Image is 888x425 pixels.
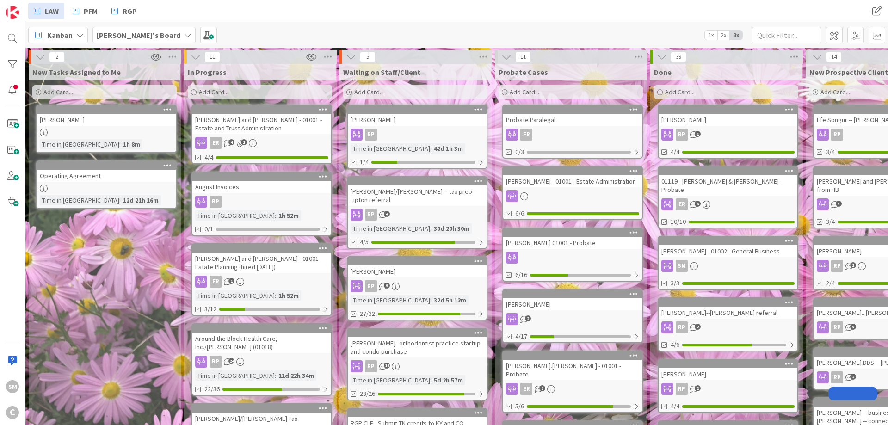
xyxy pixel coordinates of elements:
div: Time in [GEOGRAPHIC_DATA] [40,139,119,149]
div: ER [192,276,331,288]
a: [PERSON_NAME]RPTime in [GEOGRAPHIC_DATA]:42d 1h 3m1/4 [347,105,487,169]
div: RP [365,360,377,372]
span: 11 [515,51,531,62]
div: 42d 1h 3m [432,143,465,154]
div: [PERSON_NAME].[PERSON_NAME] - 01001 - Probate [503,360,642,380]
div: Around the Block Health Care, Inc./[PERSON_NAME] (01018) [192,324,331,353]
div: Time in [GEOGRAPHIC_DATA] [195,210,275,221]
span: 11 [204,51,220,62]
div: [PERSON_NAME]--orthodontist practice startup and condo purchase [348,329,487,357]
span: 19 [384,363,390,369]
span: 3 [836,201,842,207]
a: [PERSON_NAME]--orthodontist practice startup and condo purchaseRPTime in [GEOGRAPHIC_DATA]:5d 2h ... [347,328,487,400]
span: 2 [850,374,856,380]
span: 3 [850,324,856,330]
a: [PERSON_NAME] - 01001 - Estate Administration6/6 [502,166,643,220]
span: 3x [730,31,742,40]
div: [PERSON_NAME] [348,114,487,126]
div: [PERSON_NAME] - 01002 - General Business [659,237,797,257]
div: August Invoices [192,172,331,193]
div: [PERSON_NAME] and [PERSON_NAME] - 01001 - Estate Planning (hired [DATE]) [192,253,331,273]
span: 2/4 [826,278,835,288]
div: [PERSON_NAME]--[PERSON_NAME] referral [659,298,797,319]
a: Operating AgreementTime in [GEOGRAPHIC_DATA]:12d 21h 16m [36,160,177,209]
div: [PERSON_NAME] and [PERSON_NAME] - 01001 - Estate and Trust Administration [192,114,331,134]
div: ER [520,383,532,395]
span: 39 [671,51,686,62]
div: [PERSON_NAME] [659,114,797,126]
img: Visit kanbanzone.com [6,6,19,19]
div: 11d 22h 34m [276,370,316,381]
span: 5 [360,51,376,62]
a: August InvoicesRPTime in [GEOGRAPHIC_DATA]:1h 52m0/1 [191,172,332,236]
span: 1 [241,139,247,145]
div: [PERSON_NAME] [37,105,176,126]
a: [PERSON_NAME] and [PERSON_NAME] - 01001 - Estate and Trust AdministrationER4/4 [191,105,332,164]
a: PFM [67,3,103,19]
div: [PERSON_NAME] [659,368,797,380]
div: [PERSON_NAME].[PERSON_NAME] - 01001 - Probate [503,351,642,380]
span: LAW [45,6,59,17]
a: LAW [28,3,64,19]
div: RP [831,321,843,333]
div: August Invoices [192,181,331,193]
span: 2 [850,262,856,268]
a: Probate ParalegalER0/3 [502,105,643,159]
div: [PERSON_NAME] [503,290,642,310]
span: 9 [384,283,390,289]
div: [PERSON_NAME] [348,265,487,277]
div: [PERSON_NAME] - 01001 - Estate Administration [503,167,642,187]
a: [PERSON_NAME]RP4/4 [658,359,798,413]
div: Time in [GEOGRAPHIC_DATA] [40,195,119,205]
div: [PERSON_NAME] 01001 - Probate [503,237,642,249]
span: Done [654,68,672,77]
div: [PERSON_NAME] [659,105,797,126]
div: RP [676,129,688,141]
span: 5/6 [515,401,524,411]
span: 3/4 [826,217,835,227]
span: 1/4 [360,157,369,167]
span: 23/26 [360,389,375,399]
span: RGP [123,6,137,17]
b: [PERSON_NAME]'s Board [97,31,180,40]
span: : [430,295,432,305]
div: 1h 8m [121,139,142,149]
div: [PERSON_NAME] [37,114,176,126]
div: RP [192,196,331,208]
span: Add Card... [354,88,384,96]
div: [PERSON_NAME] [348,105,487,126]
div: RP [348,280,487,292]
span: 2x [717,31,730,40]
div: ER [210,137,222,149]
div: 01119 - [PERSON_NAME] & [PERSON_NAME] - Probate [659,167,797,196]
a: [PERSON_NAME].[PERSON_NAME] - 01001 - ProbateER5/6 [502,351,643,413]
div: Operating Agreement [37,161,176,182]
span: : [430,223,432,234]
span: 1x [705,31,717,40]
a: 01119 - [PERSON_NAME] & [PERSON_NAME] - ProbateER10/10 [658,166,798,228]
span: 10/10 [671,217,686,227]
span: 6/6 [515,209,524,218]
span: : [430,375,432,385]
div: Time in [GEOGRAPHIC_DATA] [351,295,430,305]
div: [PERSON_NAME] [348,257,487,277]
span: : [119,195,121,205]
div: 1h 52m [276,210,301,221]
span: 2 [49,51,65,62]
span: 3/4 [826,147,835,157]
div: RP [365,209,377,221]
span: 0/1 [204,224,213,234]
a: [PERSON_NAME] - 01002 - General BusinessSM3/3 [658,236,798,290]
a: [PERSON_NAME]/[PERSON_NAME] -- tax prep- - Lipton referralRPTime in [GEOGRAPHIC_DATA]:30d 20h 30m4/5 [347,176,487,249]
div: ER [192,137,331,149]
span: 0/3 [515,147,524,157]
span: : [119,139,121,149]
span: PFM [84,6,98,17]
span: 4 [384,211,390,217]
div: Operating Agreement [37,170,176,182]
div: [PERSON_NAME] 01001 - Probate [503,228,642,249]
span: 4/4 [671,401,679,411]
div: ER [503,383,642,395]
span: 6/16 [515,270,527,280]
span: 4/6 [671,340,679,350]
